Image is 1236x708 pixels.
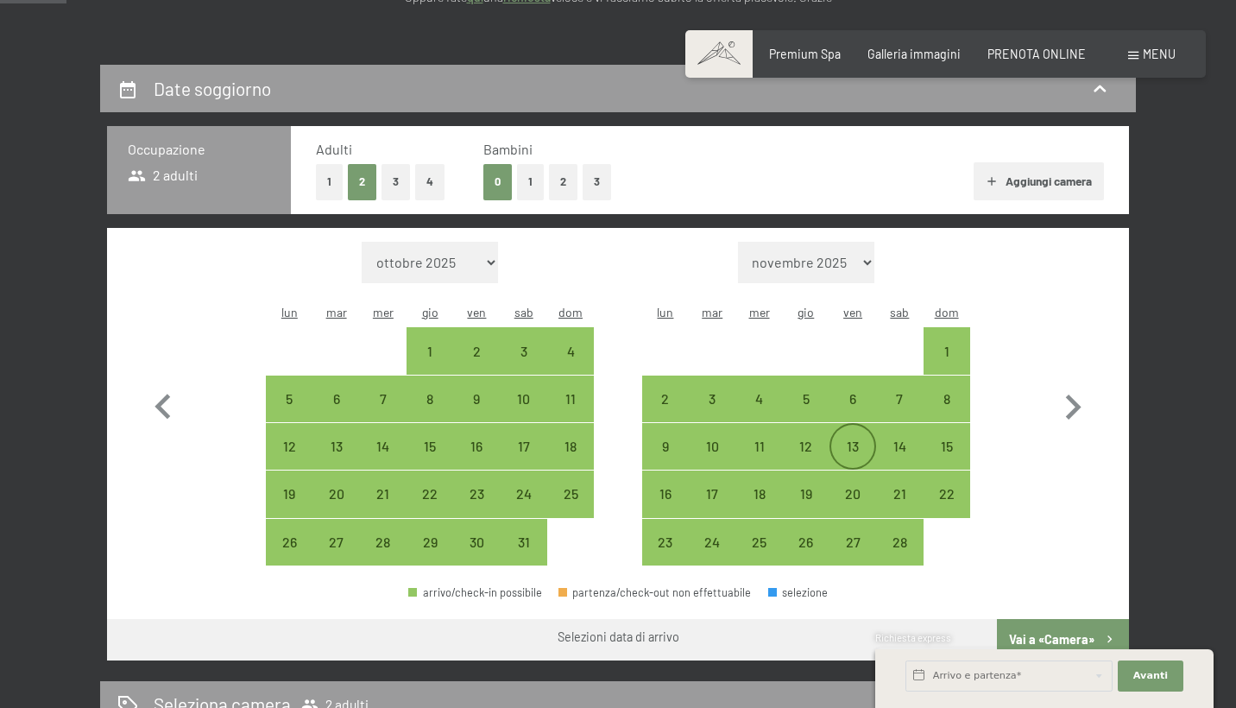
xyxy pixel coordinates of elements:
div: arrivo/check-in possibile [924,327,970,374]
div: Fri Feb 06 2026 [829,376,876,422]
div: 15 [408,439,451,483]
div: Sun Feb 15 2026 [924,423,970,470]
abbr: venerdì [467,305,486,319]
div: arrivo/check-in possibile [407,519,453,566]
div: Fri Feb 27 2026 [829,519,876,566]
div: arrivo/check-in possibile [689,471,735,517]
div: 9 [455,392,498,435]
div: Fri Jan 30 2026 [453,519,500,566]
div: Mon Feb 23 2026 [642,519,689,566]
div: Thu Jan 22 2026 [407,471,453,517]
div: Tue Feb 03 2026 [689,376,735,422]
div: Sat Jan 17 2026 [501,423,547,470]
div: Wed Jan 21 2026 [360,471,407,517]
abbr: giovedì [422,305,438,319]
div: 22 [408,487,451,530]
div: arrivo/check-in possibile [829,423,876,470]
span: Premium Spa [769,47,841,61]
div: arrivo/check-in possibile [783,423,829,470]
div: 20 [314,487,357,530]
abbr: venerdì [843,305,862,319]
div: arrivo/check-in possibile [312,519,359,566]
div: Thu Feb 19 2026 [783,471,829,517]
button: Vai a «Camera» [997,619,1129,661]
div: Wed Jan 14 2026 [360,423,407,470]
div: 21 [362,487,405,530]
span: Menu [1143,47,1176,61]
div: Fri Feb 20 2026 [829,471,876,517]
div: arrivo/check-in possibile [453,327,500,374]
div: Sun Jan 11 2026 [547,376,594,422]
div: arrivo/check-in possibile [360,519,407,566]
div: 23 [455,487,498,530]
a: Galleria immagini [867,47,961,61]
h2: Date soggiorno [154,78,271,99]
div: 22 [925,487,968,530]
span: Avanti [1133,669,1168,683]
abbr: lunedì [281,305,298,319]
div: 13 [314,439,357,483]
div: arrivo/check-in possibile [501,423,547,470]
div: Fri Jan 16 2026 [453,423,500,470]
div: 5 [268,392,311,435]
button: 4 [415,164,445,199]
div: 6 [831,392,874,435]
div: arrivo/check-in possibile [829,471,876,517]
div: arrivo/check-in possibile [453,376,500,422]
div: 12 [268,439,311,483]
button: Aggiungi camera [974,162,1104,200]
div: 11 [549,392,592,435]
div: 21 [878,487,921,530]
div: 16 [644,487,687,530]
div: 5 [785,392,828,435]
div: Mon Feb 09 2026 [642,423,689,470]
div: 25 [549,487,592,530]
button: Mese successivo [1048,242,1098,566]
abbr: sabato [514,305,533,319]
div: Wed Jan 07 2026 [360,376,407,422]
div: Sun Jan 18 2026 [547,423,594,470]
abbr: sabato [890,305,909,319]
div: 25 [737,535,780,578]
span: Adulti [316,141,352,157]
div: arrivo/check-in possibile [547,423,594,470]
div: 27 [831,535,874,578]
div: 13 [831,439,874,483]
div: Mon Feb 16 2026 [642,471,689,517]
abbr: domenica [558,305,583,319]
div: 10 [691,439,734,483]
div: 17 [691,487,734,530]
div: 29 [408,535,451,578]
div: arrivo/check-in possibile [783,376,829,422]
div: Fri Jan 23 2026 [453,471,500,517]
div: 26 [785,535,828,578]
div: Thu Jan 08 2026 [407,376,453,422]
div: Sun Jan 04 2026 [547,327,594,374]
div: 17 [502,439,545,483]
div: arrivo/check-in possibile [876,376,923,422]
button: 1 [316,164,343,199]
div: arrivo/check-in possibile [407,471,453,517]
h3: Occupazione [128,140,270,159]
button: 3 [382,164,410,199]
abbr: martedì [702,305,722,319]
div: 15 [925,439,968,483]
div: Wed Feb 04 2026 [735,376,782,422]
div: 7 [362,392,405,435]
div: Sun Jan 25 2026 [547,471,594,517]
div: arrivo/check-in possibile [689,376,735,422]
div: arrivo/check-in possibile [689,519,735,566]
div: arrivo/check-in possibile [547,471,594,517]
div: arrivo/check-in possibile [312,376,359,422]
div: arrivo/check-in possibile [924,376,970,422]
div: arrivo/check-in possibile [689,423,735,470]
div: arrivo/check-in possibile [924,423,970,470]
div: Thu Feb 05 2026 [783,376,829,422]
div: 28 [878,535,921,578]
span: 2 adulti [128,166,198,185]
div: arrivo/check-in possibile [501,376,547,422]
div: Sat Jan 24 2026 [501,471,547,517]
div: arrivo/check-in possibile [642,376,689,422]
div: Tue Feb 10 2026 [689,423,735,470]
